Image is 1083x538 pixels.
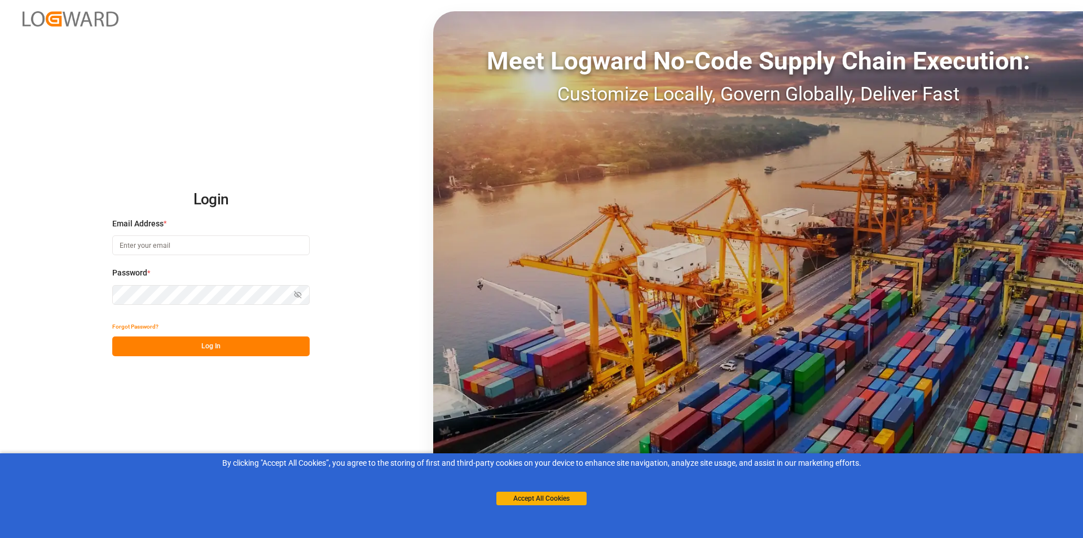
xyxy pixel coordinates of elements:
[8,457,1075,469] div: By clicking "Accept All Cookies”, you agree to the storing of first and third-party cookies on yo...
[112,235,310,255] input: Enter your email
[112,317,159,336] button: Forgot Password?
[112,218,164,230] span: Email Address
[112,182,310,218] h2: Login
[112,336,310,356] button: Log In
[433,80,1083,108] div: Customize Locally, Govern Globally, Deliver Fast
[496,492,587,505] button: Accept All Cookies
[433,42,1083,80] div: Meet Logward No-Code Supply Chain Execution:
[23,11,118,27] img: Logward_new_orange.png
[112,267,147,279] span: Password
